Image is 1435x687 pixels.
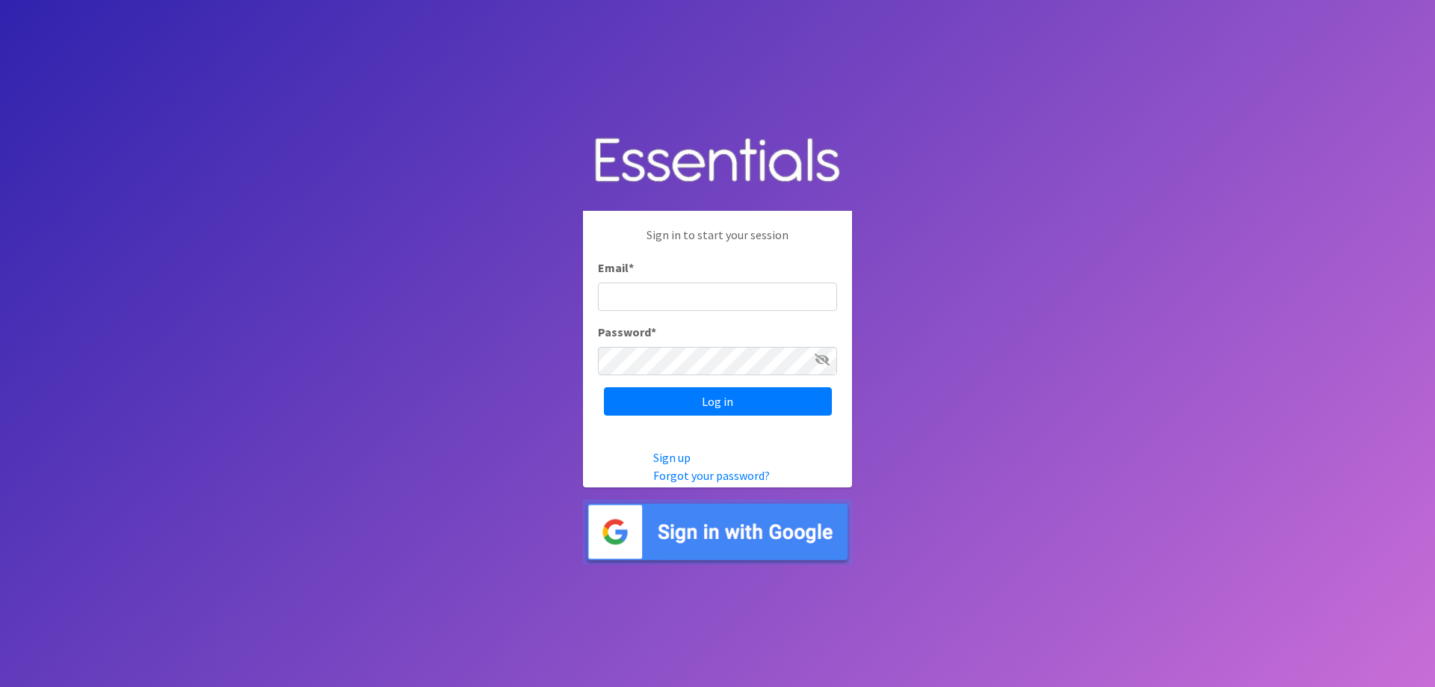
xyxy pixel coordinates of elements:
[651,324,656,339] abbr: required
[598,323,656,341] label: Password
[583,499,852,564] img: Sign in with Google
[653,450,691,465] a: Sign up
[629,260,634,275] abbr: required
[583,123,852,200] img: Human Essentials
[598,226,837,259] p: Sign in to start your session
[604,387,832,416] input: Log in
[653,468,770,483] a: Forgot your password?
[598,259,634,277] label: Email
